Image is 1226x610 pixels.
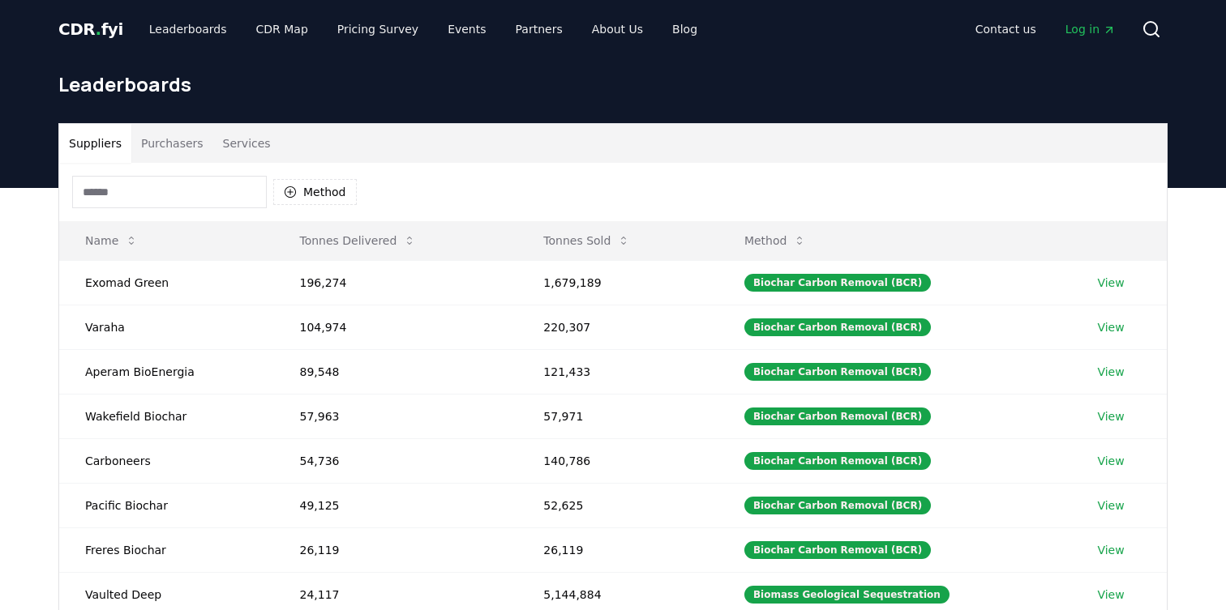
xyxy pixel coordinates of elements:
a: CDR.fyi [58,18,123,41]
button: Tonnes Sold [530,224,643,257]
a: View [1097,275,1124,291]
a: Contact us [962,15,1049,44]
div: Biochar Carbon Removal (BCR) [744,497,931,514]
td: Exomad Green [59,260,273,305]
td: 26,119 [273,527,517,572]
span: . [96,19,101,39]
a: View [1097,453,1124,469]
nav: Main [136,15,710,44]
a: Pricing Survey [324,15,431,44]
a: CDR Map [243,15,321,44]
a: View [1097,542,1124,558]
button: Method [731,224,820,257]
td: Pacific Biochar [59,483,273,527]
h1: Leaderboards [58,71,1168,97]
td: 1,679,189 [517,260,718,305]
a: Blog [659,15,710,44]
td: Varaha [59,305,273,349]
td: 52,625 [517,483,718,527]
button: Purchasers [131,124,213,163]
a: Log in [1052,15,1129,44]
button: Suppliers [59,124,131,163]
a: About Us [579,15,656,44]
a: View [1097,497,1124,514]
td: Aperam BioEnergia [59,349,273,394]
td: 57,963 [273,394,517,438]
td: 140,786 [517,438,718,483]
a: Events [435,15,499,44]
td: 220,307 [517,305,718,349]
div: Biochar Carbon Removal (BCR) [744,363,931,381]
td: Wakefield Biochar [59,394,273,438]
a: View [1097,587,1124,603]
span: Log in [1065,21,1116,37]
td: Freres Biochar [59,527,273,572]
a: View [1097,364,1124,380]
td: 89,548 [273,349,517,394]
a: Partners [503,15,576,44]
div: Biochar Carbon Removal (BCR) [744,541,931,559]
div: Biochar Carbon Removal (BCR) [744,274,931,292]
div: Biochar Carbon Removal (BCR) [744,318,931,336]
button: Services [213,124,281,163]
td: 104,974 [273,305,517,349]
td: 49,125 [273,483,517,527]
div: Biomass Geological Sequestration [744,586,950,604]
div: Biochar Carbon Removal (BCR) [744,452,931,470]
div: Biochar Carbon Removal (BCR) [744,407,931,425]
button: Tonnes Delivered [286,224,429,257]
td: 54,736 [273,438,517,483]
td: Carboneers [59,438,273,483]
td: 196,274 [273,260,517,305]
button: Method [273,179,357,205]
span: CDR fyi [58,19,123,39]
a: View [1097,408,1124,424]
td: 121,433 [517,349,718,394]
nav: Main [962,15,1129,44]
td: 57,971 [517,394,718,438]
a: View [1097,319,1124,335]
td: 26,119 [517,527,718,572]
a: Leaderboards [136,15,240,44]
button: Name [72,224,151,257]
